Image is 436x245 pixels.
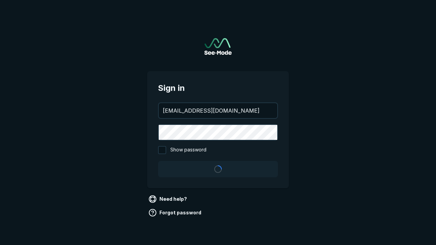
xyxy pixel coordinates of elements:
a: Forgot password [147,207,204,218]
a: Need help? [147,194,190,205]
img: See-Mode Logo [204,38,232,55]
input: your@email.com [159,103,277,118]
span: Show password [170,146,206,154]
span: Sign in [158,82,278,94]
a: Go to sign in [204,38,232,55]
